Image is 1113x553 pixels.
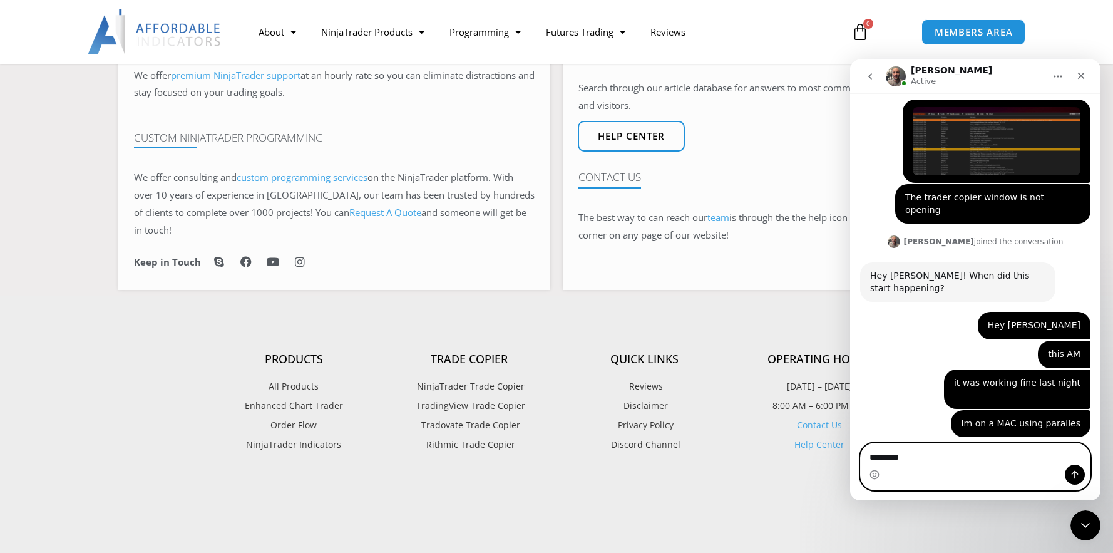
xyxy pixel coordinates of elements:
a: TradingView Trade Copier [381,398,556,414]
img: LogoAI | Affordable Indicators – NinjaTrader [88,9,222,54]
h6: Keep in Touch [134,256,201,268]
iframe: Intercom live chat [850,59,1100,500]
a: Reviews [638,18,698,46]
a: Rithmic Trade Copier [381,437,556,453]
a: custom programming services [237,171,367,183]
a: Enhanced Chart Trader [206,398,381,414]
span: Help center [598,132,665,141]
h4: Products [206,353,381,366]
a: About [246,18,309,46]
a: team [707,211,729,224]
a: Tradovate Trade Copier [381,417,556,433]
p: 8:00 AM – 6:00 PM EST [732,398,907,414]
span: Discord Channel [608,437,680,453]
a: Contact Us [797,419,842,431]
span: Rithmic Trade Copier [423,437,515,453]
a: Programming [437,18,533,46]
a: Order Flow [206,417,381,433]
span: NinjaTrader Trade Copier [414,378,525,395]
p: Search through our article database for answers to most common questions from customers and visit... [578,80,979,115]
span: at an hourly rate so you can eliminate distractions and stay focused on your trading goals. [134,69,535,99]
span: Enhanced Chart Trader [245,398,343,414]
h4: Contact Us [578,171,979,183]
a: Disclaimer [556,398,732,414]
a: 0 [833,14,888,50]
span: MEMBERS AREA [935,28,1013,37]
a: Help Center [794,438,844,450]
a: Reviews [556,378,732,395]
h4: Operating Hours [732,353,907,366]
span: TradingView Trade Copier [413,398,525,414]
span: We offer consulting and [134,171,367,183]
span: Reviews [626,378,663,395]
a: premium NinjaTrader support [171,69,300,81]
h4: Custom NinjaTrader Programming [134,132,535,144]
a: Request A Quote [349,206,421,219]
a: MEMBERS AREA [921,19,1026,45]
a: NinjaTrader Trade Copier [381,378,556,395]
span: Tradovate Trade Copier [418,417,520,433]
p: [DATE] – [DATE] [732,378,907,395]
span: Privacy Policy [615,417,674,433]
nav: Menu [246,18,837,46]
span: We offer [134,69,171,81]
h4: Trade Copier [381,353,556,366]
a: Discord Channel [556,437,732,453]
iframe: Intercom live chat [1070,510,1100,540]
p: The best way to can reach our is through the the help icon in the lower right-hand corner on any ... [578,209,979,244]
span: Order Flow [270,417,317,433]
a: Futures Trading [533,18,638,46]
span: 0 [863,19,873,29]
span: NinjaTrader Indicators [246,437,341,453]
a: All Products [206,378,381,395]
a: Help center [578,121,685,152]
span: Disclaimer [620,398,668,414]
a: NinjaTrader Products [309,18,437,46]
span: on the NinjaTrader platform. With over 10 years of experience in [GEOGRAPHIC_DATA], our team has ... [134,171,535,236]
a: NinjaTrader Indicators [206,437,381,453]
h4: Quick Links [556,353,732,366]
span: All Products [269,378,319,395]
a: Privacy Policy [556,417,732,433]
